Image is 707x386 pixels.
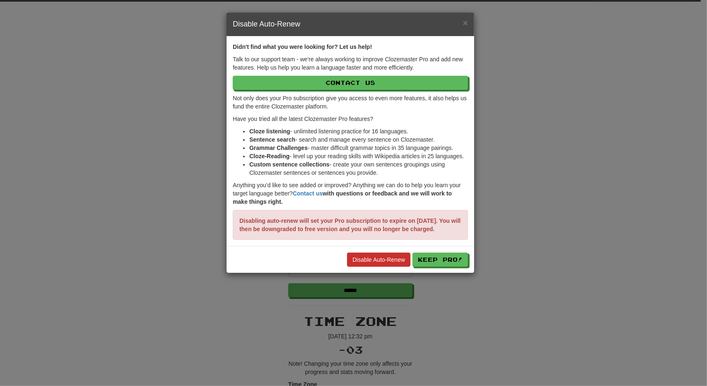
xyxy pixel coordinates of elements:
strong: Didn't find what you were looking for? Let us help! [233,43,372,50]
span: × [463,18,468,27]
p: Have you tried all the latest Clozemaster Pro features? [233,115,468,123]
p: Anything you'd like to see added or improved? Anything we can do to help you learn your target la... [233,181,468,206]
strong: with questions or feedback and we will work to make things right. [233,190,452,205]
li: - unlimited listening practice for 16 languages. [249,127,468,135]
li: - search and manage every sentence on Clozemaster. [249,135,468,144]
strong: Disabling auto-renew will set your Pro subscription to expire on [DATE]. You will then be downgra... [239,217,461,232]
strong: Cloze listening [249,128,290,135]
a: Contact Us [233,76,468,90]
li: - create your own sentences groupings using Clozemaster sentences or sentences you provide. [249,160,468,177]
h4: Disable Auto-Renew [233,19,468,30]
strong: Sentence search [249,136,295,143]
p: Talk to our support team - we're always working to improve Clozemaster Pro and add new features. ... [233,55,468,72]
p: Not only does your Pro subscription give you access to even more features, it also helps us fund ... [233,94,468,111]
li: - level up your reading skills with Wikipedia articles in 25 languages. [249,152,468,160]
strong: Grammar Challenges [249,145,308,151]
button: Close [463,18,468,27]
strong: Cloze-Reading [249,153,290,159]
button: Keep Pro! [413,253,468,267]
a: Contact us [293,190,323,197]
a: Disable Auto-Renew [347,253,410,267]
li: - master difficult grammar topics in 35 language pairings. [249,144,468,152]
strong: Custom sentence collections [249,161,330,168]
